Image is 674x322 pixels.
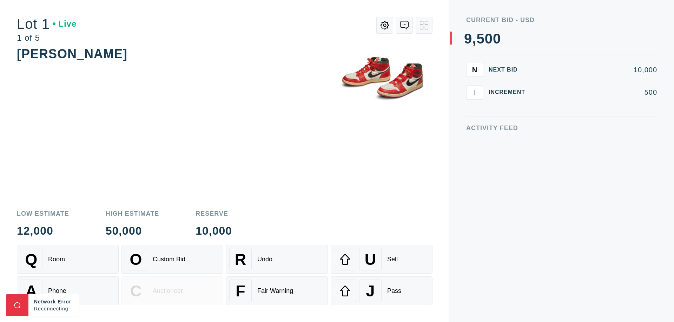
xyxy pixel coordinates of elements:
[226,276,328,305] button: FFair Warning
[25,250,38,268] span: Q
[365,250,376,268] span: U
[235,250,246,268] span: R
[34,298,73,305] div: Network Error
[153,287,183,295] div: Auctioneer
[474,88,476,96] span: I
[130,250,142,268] span: O
[53,20,77,28] div: Live
[366,282,375,300] span: J
[48,256,65,263] div: Room
[536,66,657,73] div: 10,000
[485,32,493,46] div: 0
[464,32,472,46] div: 9
[536,89,657,96] div: 500
[472,66,477,74] span: N
[331,245,432,274] button: USell
[466,125,657,131] div: Activity Feed
[489,67,531,73] div: Next Bid
[472,32,476,172] div: ,
[48,287,66,295] div: Phone
[236,282,245,300] span: F
[331,276,432,305] button: JPass
[34,305,73,312] div: Reconnecting
[387,287,401,295] div: Pass
[196,225,232,236] div: 10,000
[226,245,328,274] button: RUndo
[466,85,483,99] button: I
[17,47,127,61] div: [PERSON_NAME]
[153,256,185,263] div: Custom Bid
[476,32,484,46] div: 5
[26,282,37,300] span: A
[489,89,531,95] div: Increment
[121,245,223,274] button: OCustom Bid
[493,32,501,46] div: 0
[257,287,293,295] div: Fair Warning
[257,256,272,263] div: Undo
[466,63,483,77] button: N
[17,34,77,42] div: 1 of 5
[130,282,141,300] span: C
[466,17,657,23] div: Current Bid - USD
[17,225,69,236] div: 12,000
[121,276,223,305] button: CAuctioneer
[387,256,398,263] div: Sell
[106,210,159,217] div: High Estimate
[17,17,77,31] div: Lot 1
[17,245,119,274] button: QRoom
[17,210,69,217] div: Low Estimate
[196,210,232,217] div: Reserve
[17,276,119,305] button: APhone
[106,225,159,236] div: 50,000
